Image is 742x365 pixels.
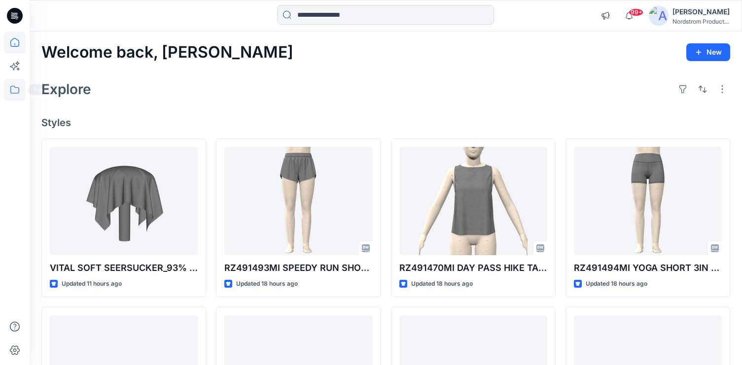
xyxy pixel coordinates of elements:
[62,279,122,289] p: Updated 11 hours ago
[236,279,298,289] p: Updated 18 hours ago
[672,18,730,25] div: Nordstrom Product...
[41,117,730,129] h4: Styles
[586,279,647,289] p: Updated 18 hours ago
[574,261,722,275] p: RZ491494MI YOGA SHORT 3IN TD1
[50,261,198,275] p: VITAL SOFT SEERSUCKER_93% Recycled Nylon, 7% Spandex_100gsm_C32823-Q
[41,81,91,97] h2: Explore
[399,147,547,255] a: RZ491470MI DAY PASS HIKE TANK TD1
[672,6,730,18] div: [PERSON_NAME]
[50,147,198,255] a: VITAL SOFT SEERSUCKER_93% Recycled Nylon, 7% Spandex_100gsm_C32823-Q
[574,147,722,255] a: RZ491494MI YOGA SHORT 3IN TD1
[41,43,293,62] h2: Welcome back, [PERSON_NAME]
[629,8,643,16] span: 99+
[399,261,547,275] p: RZ491470MI DAY PASS HIKE TANK TD1
[686,43,730,61] button: New
[224,147,372,255] a: RZ491493MI SPEEDY RUN SHORT TD1
[224,261,372,275] p: RZ491493MI SPEEDY RUN SHORT TD1
[411,279,473,289] p: Updated 18 hours ago
[649,6,669,26] img: avatar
